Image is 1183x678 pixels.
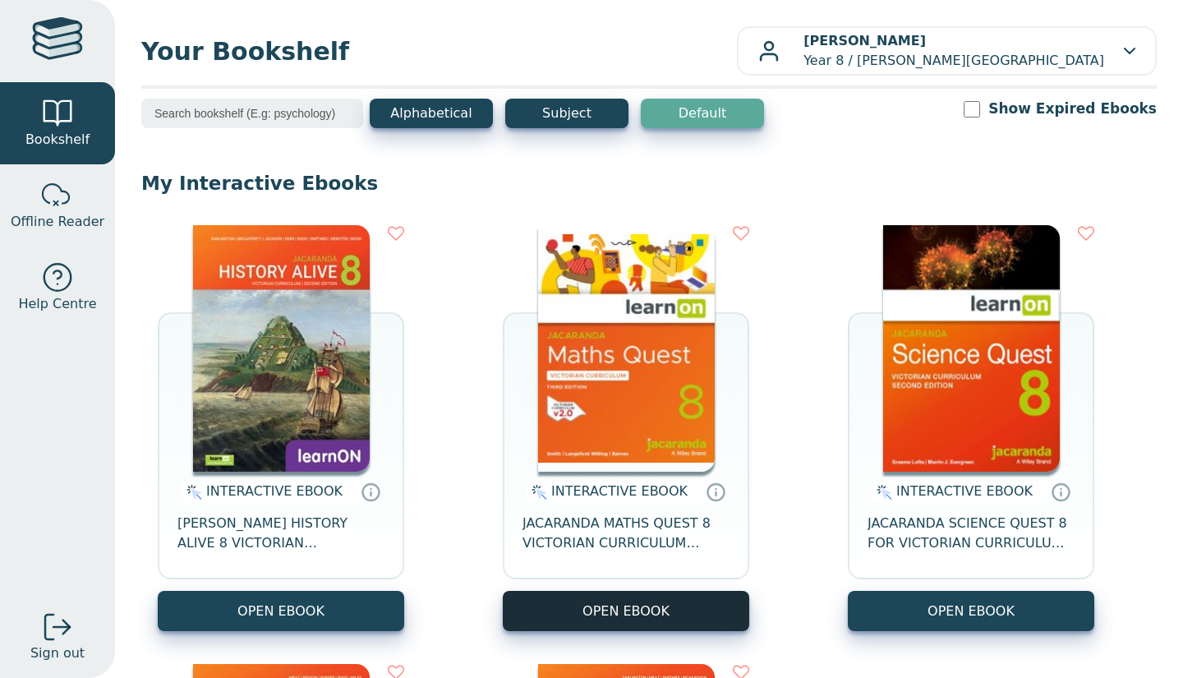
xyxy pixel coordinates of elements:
b: [PERSON_NAME] [803,33,926,48]
span: Help Centre [18,294,96,314]
img: a03a72db-7f91-e911-a97e-0272d098c78b.jpg [193,225,370,472]
img: interactive.svg [527,482,547,502]
span: Your Bookshelf [141,33,737,70]
span: INTERACTIVE EBOOK [206,483,343,499]
button: OPEN EBOOK [503,591,749,631]
span: JACARANDA SCIENCE QUEST 8 FOR VICTORIAN CURRICULUM LEARNON 2E EBOOK [868,514,1075,553]
button: Subject [505,99,628,128]
button: OPEN EBOOK [158,591,404,631]
p: Year 8 / [PERSON_NAME][GEOGRAPHIC_DATA] [803,31,1104,71]
input: Search bookshelf (E.g: psychology) [141,99,363,128]
span: Sign out [30,643,85,663]
a: Interactive eBooks are accessed online via the publisher’s portal. They contain interactive resou... [706,482,725,501]
button: OPEN EBOOK [848,591,1094,631]
img: fffb2005-5288-ea11-a992-0272d098c78b.png [883,225,1060,472]
img: interactive.svg [182,482,202,502]
span: INTERACTIVE EBOOK [551,483,688,499]
span: [PERSON_NAME] HISTORY ALIVE 8 VICTORIAN CURRICULUM LEARNON EBOOK 2E [177,514,384,553]
a: Interactive eBooks are accessed online via the publisher’s portal. They contain interactive resou... [361,482,380,501]
button: Default [641,99,764,128]
button: [PERSON_NAME]Year 8 / [PERSON_NAME][GEOGRAPHIC_DATA] [737,26,1157,76]
img: interactive.svg [872,482,892,502]
span: JACARANDA MATHS QUEST 8 VICTORIAN CURRICULUM LEARNON EBOOK 3E [522,514,730,553]
p: My Interactive Ebooks [141,171,1157,196]
span: Bookshelf [25,130,90,150]
span: Offline Reader [11,212,104,232]
img: c004558a-e884-43ec-b87a-da9408141e80.jpg [538,225,715,472]
button: Alphabetical [370,99,493,128]
label: Show Expired Ebooks [988,99,1157,119]
span: INTERACTIVE EBOOK [896,483,1033,499]
a: Interactive eBooks are accessed online via the publisher’s portal. They contain interactive resou... [1051,482,1070,501]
